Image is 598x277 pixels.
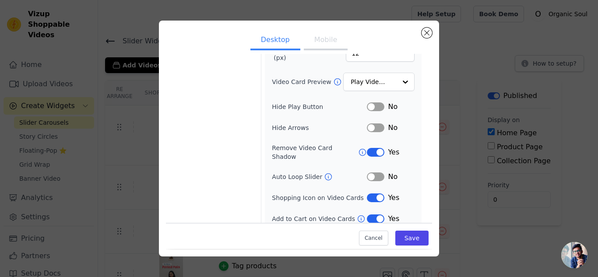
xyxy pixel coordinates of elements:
div: Open chat [561,242,587,268]
button: Cancel [359,231,388,246]
button: Desktop [250,31,300,50]
label: Video Card Preview [272,77,333,86]
span: No [388,123,397,133]
label: Shopping Icon on Video Cards [272,193,367,202]
span: Yes [388,193,399,203]
button: Close modal [422,28,432,38]
span: No [388,172,397,182]
label: Hide Play Button [272,102,367,111]
label: Add to Cart on Video Cards [272,214,357,223]
button: Save [395,231,429,246]
label: Remove Video Card Shadow [272,144,358,161]
span: Yes [388,147,399,158]
span: Yes [388,214,399,224]
label: Hide Arrows [272,123,367,132]
button: Mobile [304,31,348,50]
label: Auto Loop Slider [272,172,324,181]
span: No [388,102,397,112]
